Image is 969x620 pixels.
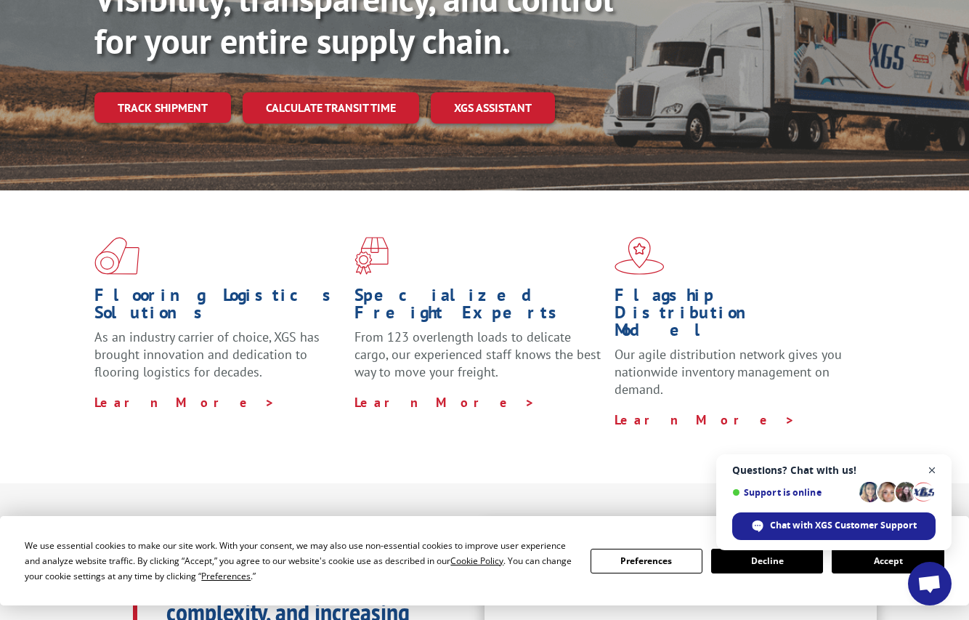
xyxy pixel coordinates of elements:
span: Questions? Chat with us! [732,464,936,476]
img: xgs-icon-flagship-distribution-model-red [615,237,665,275]
a: Learn More > [94,394,275,411]
button: Accept [832,549,944,573]
div: Open chat [908,562,952,605]
span: Preferences [201,570,251,582]
span: Cookie Policy [450,555,503,567]
img: xgs-icon-focused-on-flooring-red [354,237,389,275]
h1: Specialized Freight Experts [354,286,604,329]
span: Close chat [923,462,941,480]
img: xgs-icon-total-supply-chain-intelligence-red [94,237,139,275]
span: As an industry carrier of choice, XGS has brought innovation and dedication to flooring logistics... [94,329,320,380]
span: Support is online [732,487,854,498]
a: Learn More > [615,411,795,428]
a: Calculate transit time [243,92,419,124]
button: Preferences [591,549,702,573]
button: Decline [711,549,823,573]
h1: Flagship Distribution Model [615,286,864,346]
div: Chat with XGS Customer Support [732,512,936,540]
a: Track shipment [94,92,231,123]
a: XGS ASSISTANT [431,92,555,124]
p: From 123 overlength loads to delicate cargo, our experienced staff knows the best way to move you... [354,329,604,393]
span: Our agile distribution network gives you nationwide inventory management on demand. [615,346,842,398]
div: We use essential cookies to make our site work. With your consent, we may also use non-essential ... [25,538,572,584]
span: Chat with XGS Customer Support [770,519,917,532]
h1: Flooring Logistics Solutions [94,286,344,329]
a: Learn More > [354,394,535,411]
